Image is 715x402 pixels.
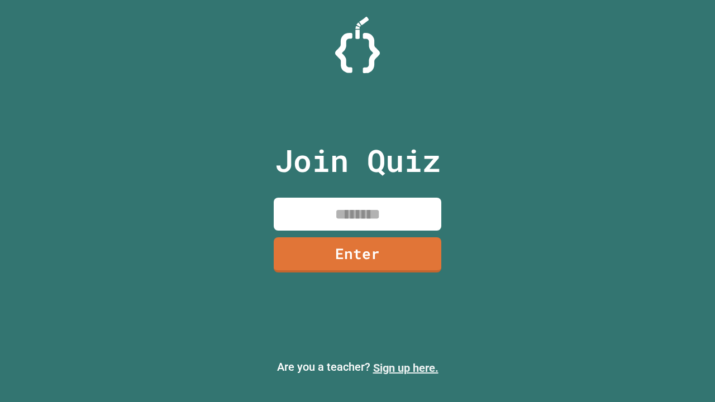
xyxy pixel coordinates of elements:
a: Enter [274,237,441,272]
a: Sign up here. [373,361,438,375]
p: Are you a teacher? [9,358,706,376]
p: Join Quiz [275,137,441,184]
img: Logo.svg [335,17,380,73]
iframe: chat widget [668,357,704,391]
iframe: chat widget [622,309,704,356]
